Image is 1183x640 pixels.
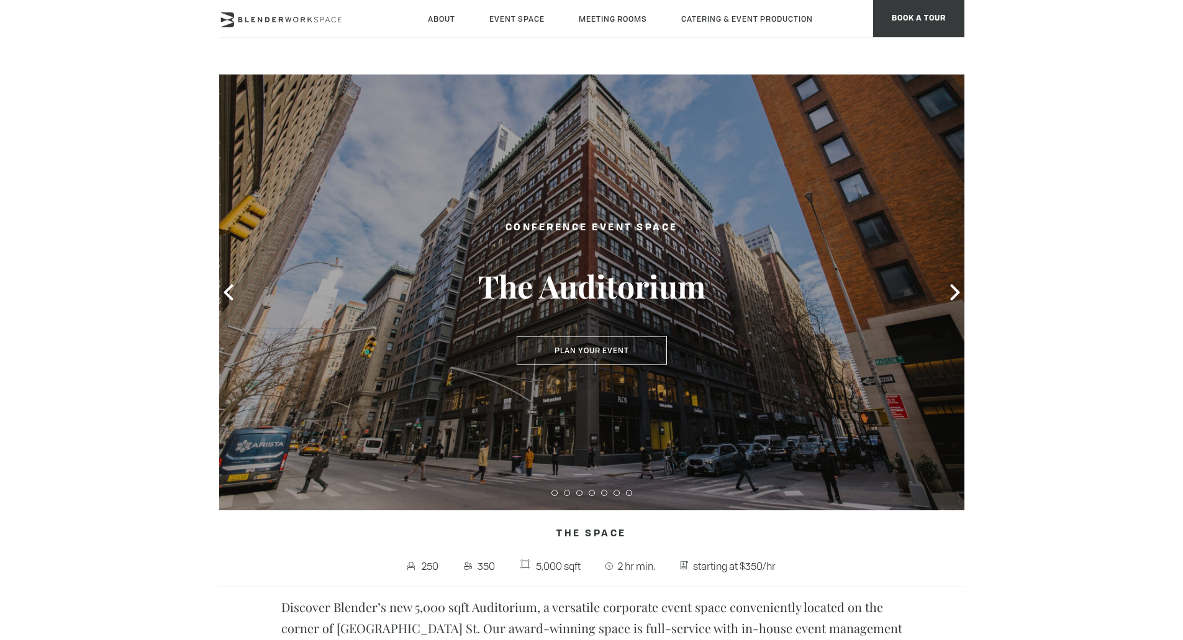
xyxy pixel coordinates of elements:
[533,556,584,576] span: 5,000 sqft
[449,220,735,236] h2: Conference Event Space
[449,267,735,305] h3: The Auditorium
[615,556,658,576] span: 2 hr min.
[219,523,964,546] h4: The Space
[474,556,498,576] span: 350
[690,556,779,576] span: starting at $350/hr
[419,556,442,576] span: 250
[517,336,667,365] button: Plan Your Event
